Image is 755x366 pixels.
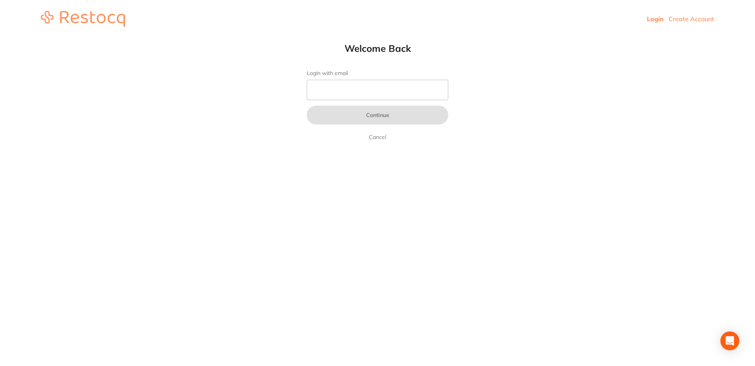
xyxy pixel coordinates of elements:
img: restocq_logo.svg [41,11,125,27]
div: Open Intercom Messenger [720,331,739,350]
h1: Welcome Back [291,42,464,54]
a: Login [647,15,664,23]
a: Create Account [668,15,714,23]
a: Cancel [367,132,388,142]
label: Login with email [307,70,448,77]
button: Continue [307,106,448,124]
